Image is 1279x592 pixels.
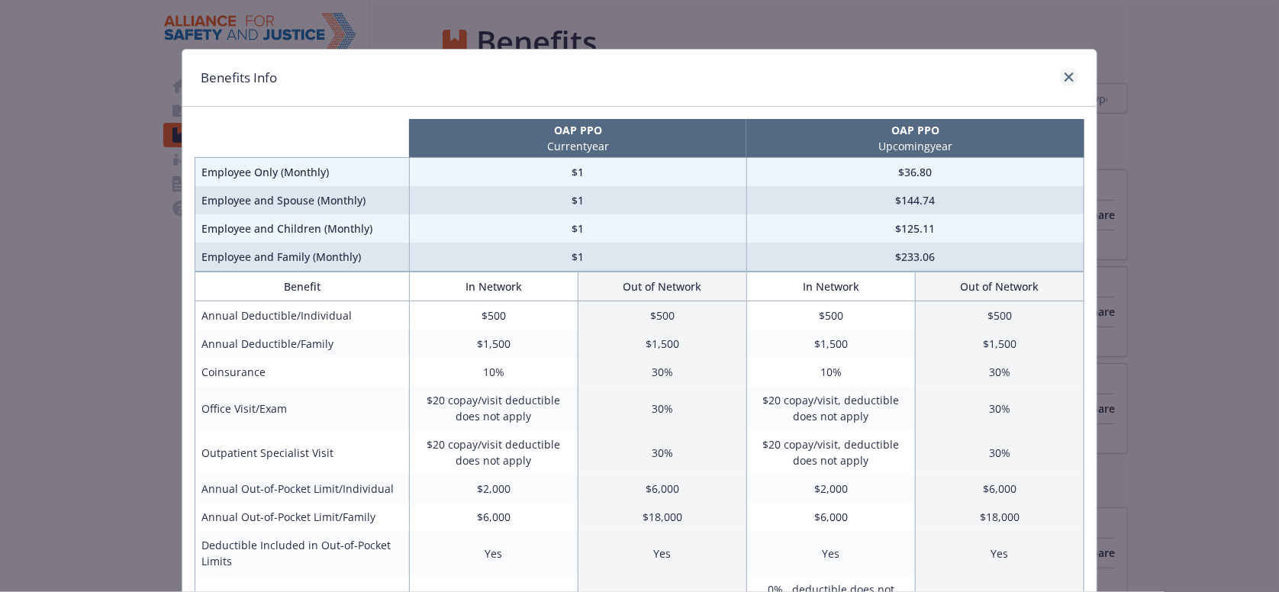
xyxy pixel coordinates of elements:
[409,503,578,531] td: $6,000
[746,158,1084,187] td: $36.80
[746,214,1084,243] td: $125.11
[578,430,746,475] td: 30%
[409,243,746,272] td: $1
[409,214,746,243] td: $1
[409,301,578,330] td: $500
[409,430,578,475] td: $20 copay/visit deductible does not apply
[578,358,746,386] td: 30%
[195,214,410,243] td: Employee and Children (Monthly)
[409,186,746,214] td: $1
[749,138,1081,154] p: Upcoming year
[746,475,915,503] td: $2,000
[915,358,1084,386] td: 30%
[578,272,746,301] th: Out of Network
[746,330,915,358] td: $1,500
[578,503,746,531] td: $18,000
[195,358,410,386] td: Coinsurance
[915,301,1084,330] td: $500
[195,186,410,214] td: Employee and Spouse (Monthly)
[915,386,1084,430] td: 30%
[578,330,746,358] td: $1,500
[195,330,410,358] td: Annual Deductible/Family
[915,272,1084,301] th: Out of Network
[195,158,410,187] td: Employee Only (Monthly)
[915,330,1084,358] td: $1,500
[578,386,746,430] td: 30%
[195,272,410,301] th: Benefit
[746,243,1084,272] td: $233.06
[746,358,915,386] td: 10%
[915,503,1084,531] td: $18,000
[412,138,743,154] p: Current year
[578,301,746,330] td: $500
[746,503,915,531] td: $6,000
[915,531,1084,575] td: Yes
[195,503,410,531] td: Annual Out-of-Pocket Limit/Family
[746,272,915,301] th: In Network
[578,475,746,503] td: $6,000
[409,358,578,386] td: 10%
[195,243,410,272] td: Employee and Family (Monthly)
[409,475,578,503] td: $2,000
[746,186,1084,214] td: $144.74
[409,531,578,575] td: Yes
[746,386,915,430] td: $20 copay/visit, deductible does not apply
[749,122,1081,138] p: OAP PPO
[195,386,410,430] td: Office Visit/Exam
[409,272,578,301] th: In Network
[409,386,578,430] td: $20 copay/visit deductible does not apply
[195,531,410,575] td: Deductible Included in Out-of-Pocket Limits
[915,430,1084,475] td: 30%
[746,531,915,575] td: Yes
[412,122,743,138] p: OAP PPO
[195,475,410,503] td: Annual Out-of-Pocket Limit/Individual
[195,119,410,158] th: intentionally left blank
[578,531,746,575] td: Yes
[201,68,277,88] h1: Benefits Info
[1060,68,1078,86] a: close
[409,330,578,358] td: $1,500
[409,158,746,187] td: $1
[195,430,410,475] td: Outpatient Specialist Visit
[915,475,1084,503] td: $6,000
[746,301,915,330] td: $500
[195,301,410,330] td: Annual Deductible/Individual
[746,430,915,475] td: $20 copay/visit, deductible does not apply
